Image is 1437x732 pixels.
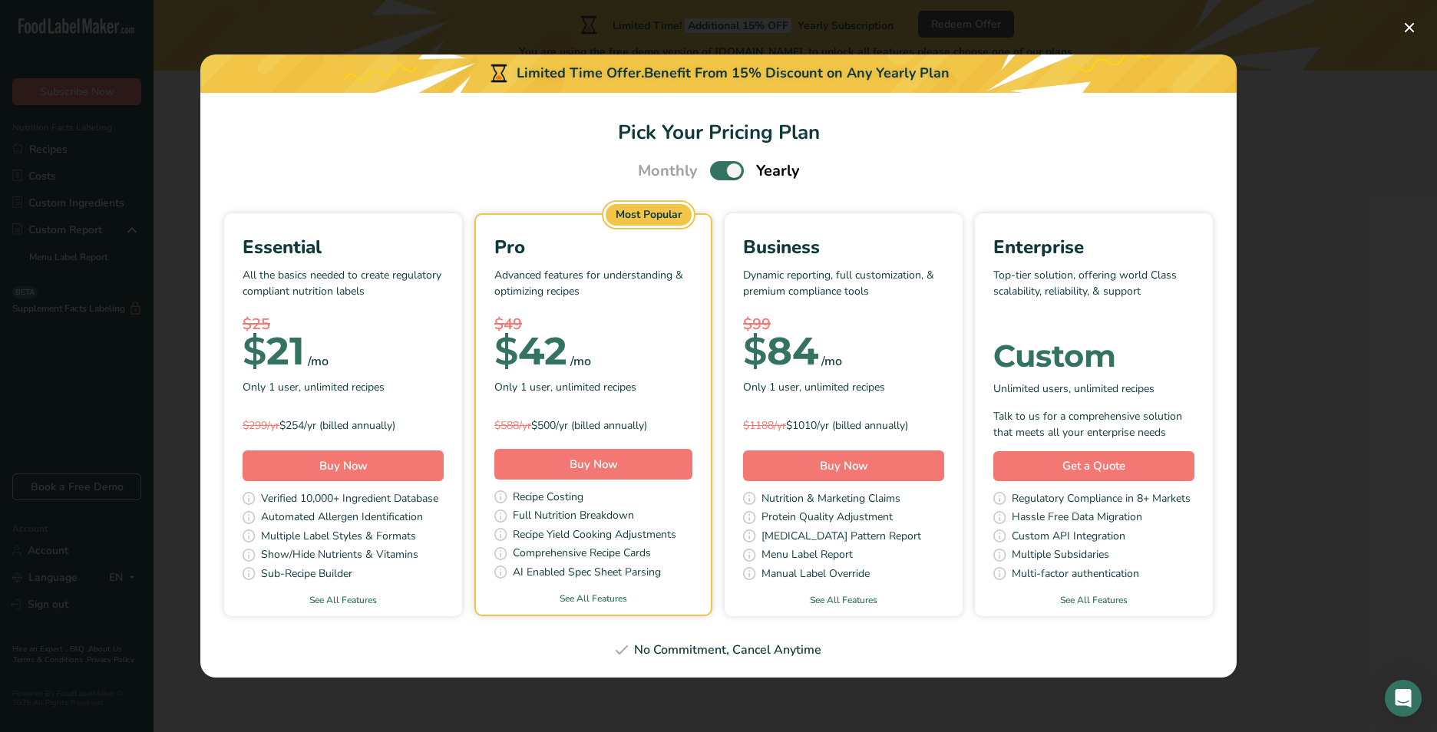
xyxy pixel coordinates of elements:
[261,490,438,509] span: Verified 10,000+ Ingredient Database
[1012,565,1139,585] span: Multi-factor authentication
[261,546,418,565] span: Show/Hide Nutrients & Vitamins
[494,328,518,374] span: $
[243,418,279,433] span: $299/yr
[570,457,618,472] span: Buy Now
[494,417,692,434] div: $500/yr (billed annually)
[261,509,423,528] span: Automated Allergen Identification
[993,408,1194,440] div: Talk to us for a comprehensive solution that meets all your enterprise needs
[743,267,944,313] p: Dynamic reporting, full customization, & premium compliance tools
[319,458,368,473] span: Buy Now
[1012,546,1109,565] span: Multiple Subsidaries
[494,379,636,395] span: Only 1 user, unlimited recipes
[725,593,963,607] a: See All Features
[243,267,444,313] p: All the basics needed to create regulatory compliant nutrition labels
[513,489,583,508] span: Recipe Costing
[638,160,698,183] span: Monthly
[494,313,692,336] div: $49
[1012,490,1191,509] span: Regulatory Compliance in 8+ Markets
[1012,509,1142,528] span: Hassle Free Data Migration
[761,546,853,565] span: Menu Label Report
[761,565,870,585] span: Manual Label Override
[644,63,950,84] div: Benefit From 15% Discount on Any Yearly Plan
[243,233,444,261] div: Essential
[261,528,416,547] span: Multiple Label Styles & Formats
[1062,457,1125,475] span: Get a Quote
[243,336,305,367] div: 21
[243,313,444,336] div: $25
[243,417,444,434] div: $254/yr (billed annually)
[513,526,676,546] span: Recipe Yield Cooking Adjustments
[606,204,692,226] div: Most Popular
[820,458,868,473] span: Buy Now
[743,417,944,434] div: $1010/yr (billed annually)
[494,449,692,480] button: Buy Now
[743,379,885,395] span: Only 1 user, unlimited recipes
[243,379,385,395] span: Only 1 user, unlimited recipes
[993,267,1194,313] p: Top-tier solution, offering world Class scalability, reliability, & support
[993,341,1194,371] div: Custom
[243,450,444,481] button: Buy Now
[308,352,329,371] div: /mo
[476,592,711,605] a: See All Features
[743,328,767,374] span: $
[761,509,893,528] span: Protein Quality Adjustment
[993,233,1194,261] div: Enterprise
[743,418,786,433] span: $1188/yr
[513,564,661,583] span: AI Enabled Spec Sheet Parsing
[219,641,1218,659] div: No Commitment, Cancel Anytime
[743,450,944,481] button: Buy Now
[224,593,462,607] a: See All Features
[513,507,634,526] span: Full Nutrition Breakdown
[494,267,692,313] p: Advanced features for understanding & optimizing recipes
[494,336,567,367] div: 42
[1012,528,1125,547] span: Custom API Integration
[243,328,266,374] span: $
[743,336,818,367] div: 84
[975,593,1213,607] a: See All Features
[743,233,944,261] div: Business
[1385,680,1422,717] div: Open Intercom Messenger
[494,233,692,261] div: Pro
[261,565,352,585] span: Sub-Recipe Builder
[993,381,1155,397] span: Unlimited users, unlimited recipes
[756,160,800,183] span: Yearly
[761,528,921,547] span: [MEDICAL_DATA] Pattern Report
[513,545,651,564] span: Comprehensive Recipe Cards
[219,117,1218,147] h1: Pick Your Pricing Plan
[743,313,944,336] div: $99
[821,352,842,371] div: /mo
[570,352,591,371] div: /mo
[494,418,531,433] span: $588/yr
[761,490,900,509] span: Nutrition & Marketing Claims
[200,54,1237,93] div: Limited Time Offer.
[993,451,1194,481] a: Get a Quote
